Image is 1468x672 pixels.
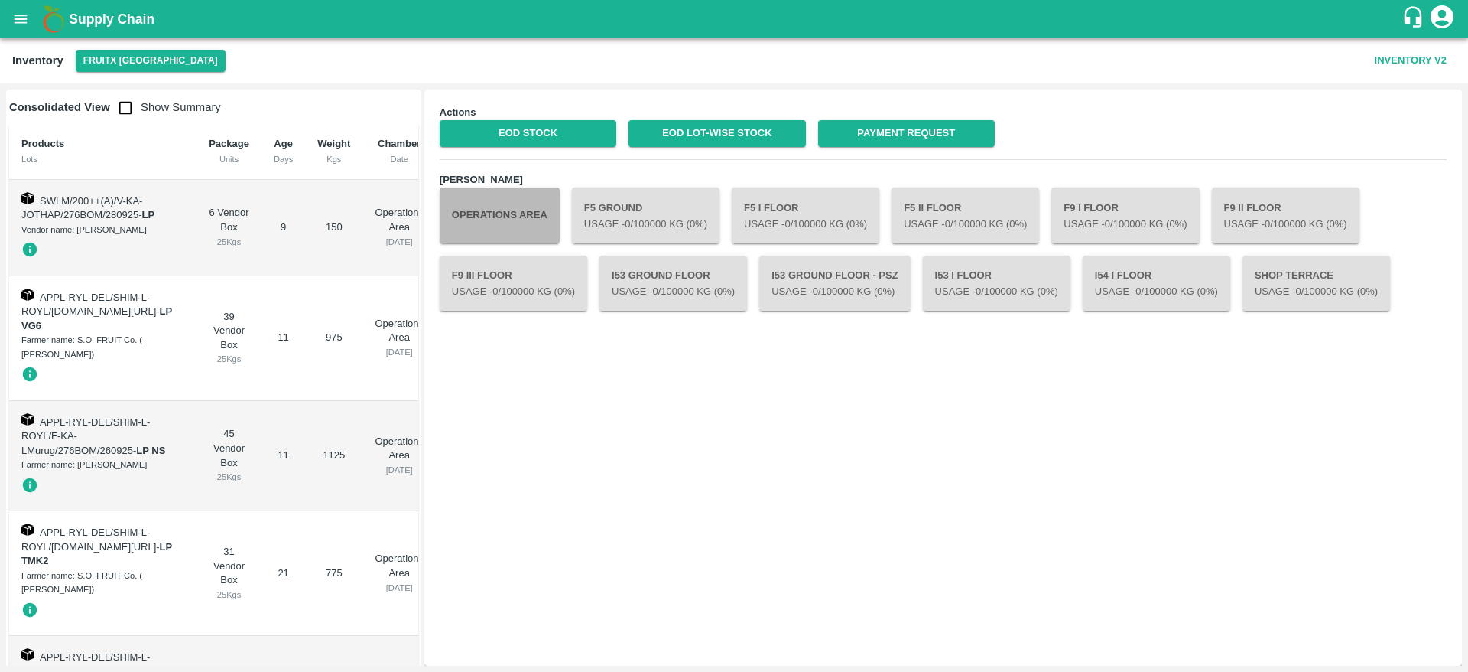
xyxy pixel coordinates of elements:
div: account of current user [1428,3,1456,35]
b: Weight [317,138,350,149]
p: Usage - 0 /100000 Kg (0%) [771,285,898,299]
img: box [21,648,34,661]
span: 1125 [323,449,345,461]
div: 31 Vendor Box [209,545,249,602]
div: 25 Kgs [209,588,249,602]
button: F9 III FloorUsage -0/100000 Kg (0%) [440,256,587,311]
button: Shop TerraceUsage -0/100000 Kg (0%) [1242,256,1390,311]
p: Usage - 0 /100000 Kg (0%) [904,217,1027,232]
div: Date [375,152,424,166]
td: 11 [261,276,305,401]
span: APPL-RYL-DEL/SHIM-L-ROYL/[DOMAIN_NAME][URL] [21,292,156,318]
b: Products [21,138,64,149]
button: F5 GroundUsage -0/100000 Kg (0%) [572,188,719,243]
a: EOD Lot-wise Stock [628,120,805,147]
div: Vendor name: [PERSON_NAME] [21,223,184,237]
p: Usage - 0 /100000 Kg (0%) [452,285,575,299]
img: logo [38,4,69,34]
span: 150 [326,221,343,233]
button: F9 II FloorUsage -0/100000 Kg (0%) [1212,188,1359,243]
img: box [21,413,34,426]
button: I53 Ground FloorUsage -0/100000 Kg (0%) [599,256,747,311]
strong: LP VG6 [21,305,172,331]
button: F5 II FloorUsage -0/100000 Kg (0%) [892,188,1039,243]
a: Supply Chain [69,8,1401,30]
a: Payment Request [818,120,995,147]
a: EOD Stock [440,120,616,147]
div: Days [274,152,293,166]
button: I54 I FloorUsage -0/100000 Kg (0%) [1083,256,1230,311]
div: 25 Kgs [209,235,249,249]
b: Age [274,138,293,149]
p: Usage - 0 /100000 Kg (0%) [744,217,867,232]
div: Farmer name: S.O. FRUIT Co. ( [PERSON_NAME]) [21,569,184,597]
p: Operations Area [375,435,424,463]
div: [DATE] [375,581,424,595]
td: 9 [261,180,305,276]
button: open drawer [3,2,38,37]
img: box [21,192,34,204]
p: Operations Area [375,206,424,234]
button: Select DC [76,50,226,72]
b: Supply Chain [69,11,154,27]
div: [DATE] [375,345,424,359]
div: customer-support [1401,5,1428,33]
p: Usage - 0 /100000 Kg (0%) [1095,285,1218,299]
div: [DATE] [375,235,424,249]
div: Farmer name: S.O. FRUIT Co. ( [PERSON_NAME]) [21,333,184,361]
span: 775 [326,567,343,579]
div: 39 Vendor Box [209,310,249,367]
p: Usage - 0 /100000 Kg (0%) [935,285,1058,299]
img: box [21,524,34,536]
span: Show Summary [110,101,221,113]
b: Consolidated View [9,101,110,113]
strong: LP NS [136,445,165,456]
button: F9 I FloorUsage -0/100000 Kg (0%) [1051,188,1199,243]
span: 975 [326,331,343,343]
span: - [21,305,172,331]
div: Lots [21,152,184,166]
button: Inventory V2 [1369,47,1453,74]
strong: LP [142,209,155,220]
span: APPL-RYL-DEL/SHIM-L-ROYL/[DOMAIN_NAME][URL] [21,527,156,553]
p: Usage - 0 /100000 Kg (0%) [584,217,707,232]
b: Package [209,138,249,149]
p: Operations Area [375,317,424,345]
button: F5 I FloorUsage -0/100000 Kg (0%) [732,188,879,243]
img: box [21,289,34,301]
div: 45 Vendor Box [209,427,249,484]
b: Actions [440,106,476,118]
div: [DATE] [375,463,424,477]
b: Chamber [378,138,421,149]
button: I53 Ground Floor - PSZUsage -0/100000 Kg (0%) [759,256,910,311]
p: Usage - 0 /100000 Kg (0%) [1255,285,1378,299]
span: SWLM/200++(A)/V-KA-JOTHAP/276BOM/280925 [21,195,142,221]
b: [PERSON_NAME] [440,174,523,185]
div: Farmer name: [PERSON_NAME] [21,458,184,471]
div: 6 Vendor Box [209,206,249,249]
b: Inventory [12,54,63,67]
span: APPL-RYL-DEL/SHIM-L-ROYL/F-KA-LMurug/276BOM/260925 [21,416,150,456]
div: 25 Kgs [209,470,249,484]
button: I53 I FloorUsage -0/100000 Kg (0%) [923,256,1070,311]
button: Operations Area [440,188,560,243]
td: 11 [261,401,305,512]
p: Usage - 0 /100000 Kg (0%) [1064,217,1187,232]
td: 21 [261,511,305,636]
span: - [138,209,154,220]
div: Kgs [317,152,350,166]
p: Usage - 0 /100000 Kg (0%) [1224,217,1347,232]
div: 25 Kgs [209,352,249,366]
p: Operations Area [375,552,424,580]
div: Units [209,152,249,166]
p: Usage - 0 /100000 Kg (0%) [612,285,735,299]
span: - [133,445,165,456]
